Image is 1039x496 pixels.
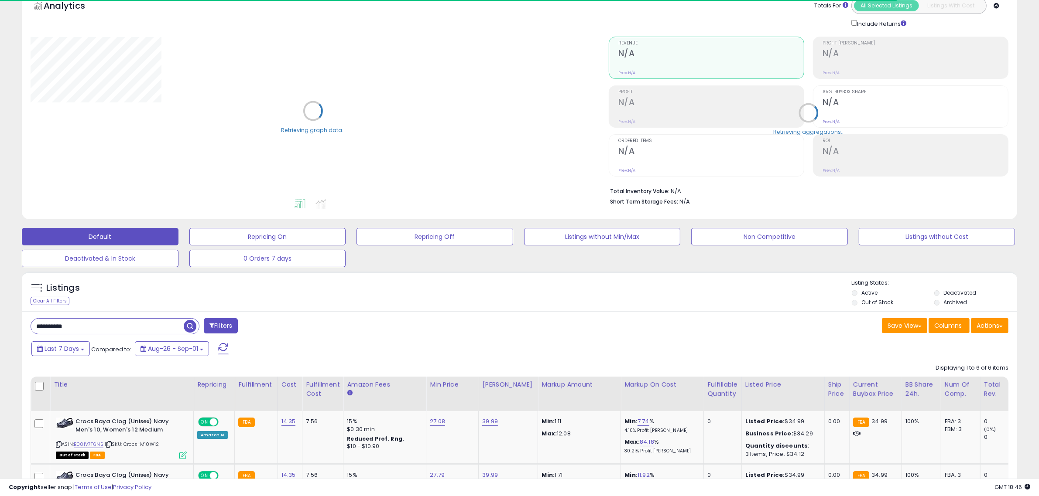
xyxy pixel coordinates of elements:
[347,435,404,442] b: Reduced Prof. Rng.
[238,418,254,427] small: FBA
[347,380,422,389] div: Amazon Fees
[91,345,131,353] span: Compared to:
[624,471,697,487] div: %
[624,448,697,454] p: 30.21% Profit [PERSON_NAME]
[204,318,238,333] button: Filters
[238,380,274,389] div: Fulfillment
[745,442,808,450] b: Quantity discounts
[745,380,821,389] div: Listed Price
[745,471,785,479] b: Listed Price:
[905,471,934,479] div: 100%
[524,228,681,245] button: Listings without Min/Max
[75,483,112,491] a: Terms of Use
[357,228,513,245] button: Repricing Off
[936,364,1008,372] div: Displaying 1 to 6 of 6 items
[691,228,848,245] button: Non Competitive
[306,380,339,398] div: Fulfillment Cost
[9,483,151,492] div: seller snap | |
[984,380,1016,398] div: Total Rev.
[75,418,182,436] b: Crocs Baya Clog (Unisex) Navy Men's 10, Women's 12 Medium
[929,318,970,333] button: Columns
[945,425,974,433] div: FBM: 3
[745,417,785,425] b: Listed Price:
[853,380,898,398] div: Current Buybox Price
[542,417,555,425] strong: Min:
[624,438,640,446] b: Max:
[482,417,498,426] a: 39.99
[482,471,498,479] a: 39.99
[135,341,209,356] button: Aug-26 - Sep-01
[542,430,614,438] p: 12.08
[56,418,187,458] div: ASIN:
[861,289,878,296] label: Active
[707,380,737,398] div: Fulfillable Quantity
[238,471,254,481] small: FBA
[75,471,182,489] b: Crocs Baya Clog (Unisex) Navy Men's 10, Women's 12 Medium
[45,344,79,353] span: Last 7 Days
[945,418,974,425] div: FBA: 3
[105,441,159,448] span: | SKU: Crocs-M10W12
[934,321,962,330] span: Columns
[624,380,700,389] div: Markup on Cost
[814,2,848,10] div: Totals For
[217,418,231,426] span: OFF
[22,250,178,267] button: Deactivated & In Stock
[217,472,231,479] span: OFF
[624,471,638,479] b: Min:
[281,126,345,134] div: Retrieving graph data..
[189,228,346,245] button: Repricing On
[638,471,650,479] a: 11.92
[542,471,614,479] p: 1.71
[852,279,1017,287] p: Listing States:
[745,442,818,450] div: :
[54,380,190,389] div: Title
[56,471,73,482] img: 41FtakEH+GL._SL40_.jpg
[306,418,336,425] div: 7.56
[482,380,534,389] div: [PERSON_NAME]
[56,418,73,428] img: 41FtakEH+GL._SL40_.jpg
[984,471,1019,479] div: 0
[430,471,445,479] a: 27.79
[859,228,1015,245] button: Listings without Cost
[861,299,893,306] label: Out of Stock
[306,471,336,479] div: 7.56
[845,18,917,28] div: Include Returns
[74,441,103,448] a: B001V7T6NS
[638,417,649,426] a: 7.74
[347,389,352,397] small: Amazon Fees.
[542,429,557,438] strong: Max:
[31,341,90,356] button: Last 7 Days
[882,318,927,333] button: Save View
[621,377,704,411] th: The percentage added to the cost of goods (COGS) that forms the calculator for Min & Max prices.
[945,471,974,479] div: FBA: 3
[542,471,555,479] strong: Min:
[199,472,210,479] span: ON
[745,429,793,438] b: Business Price:
[199,418,210,426] span: ON
[853,471,869,481] small: FBA
[90,452,105,459] span: FBA
[871,417,888,425] span: 34.99
[430,417,445,426] a: 27.08
[745,471,818,479] div: $34.99
[944,299,967,306] label: Archived
[542,380,617,389] div: Markup Amount
[624,438,697,454] div: %
[113,483,151,491] a: Privacy Policy
[971,318,1008,333] button: Actions
[189,250,346,267] button: 0 Orders 7 days
[22,228,178,245] button: Default
[984,418,1019,425] div: 0
[624,428,697,434] p: 4.10% Profit [PERSON_NAME]
[281,380,299,389] div: Cost
[745,430,818,438] div: $34.29
[707,418,734,425] div: 0
[197,380,231,389] div: Repricing
[984,433,1019,441] div: 0
[905,380,937,398] div: BB Share 24h.
[745,418,818,425] div: $34.99
[828,380,846,398] div: Ship Price
[640,438,654,446] a: 84.18
[46,282,80,294] h5: Listings
[707,471,734,479] div: 0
